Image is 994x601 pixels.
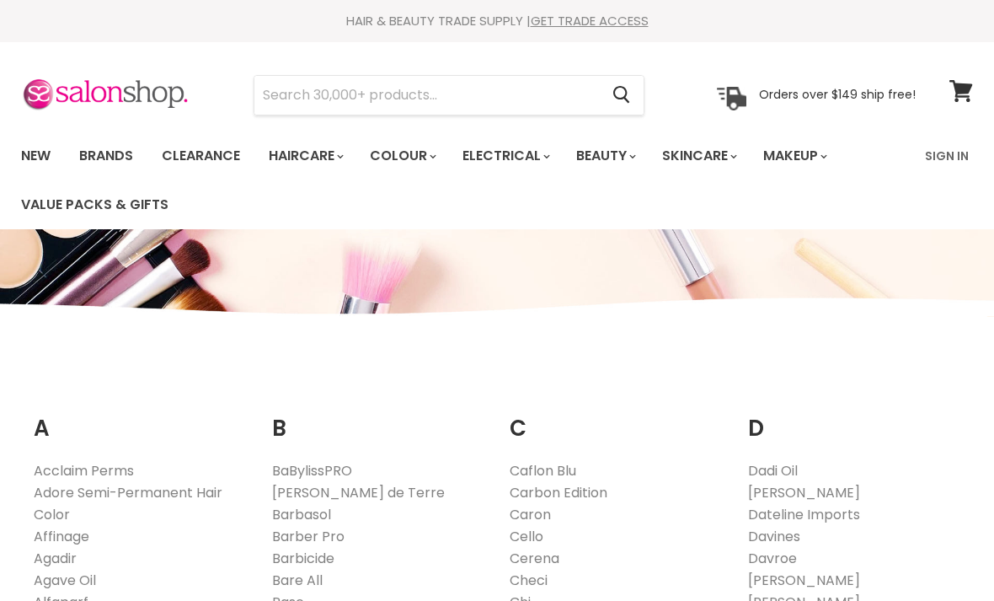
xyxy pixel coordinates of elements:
a: Brands [67,138,146,174]
p: Orders over $149 ship free! [759,87,916,102]
a: Dateline Imports [748,505,860,524]
h2: D [748,389,961,446]
input: Search [254,76,599,115]
a: Barbasol [272,505,331,524]
a: Barbicide [272,549,334,568]
a: Adore Semi-Permanent Hair Color [34,483,222,524]
a: [PERSON_NAME] de Terre [272,483,445,502]
a: Caron [510,505,551,524]
a: Skincare [649,138,747,174]
a: [PERSON_NAME] [748,483,860,502]
h2: C [510,389,723,446]
a: Affinage [34,527,89,546]
a: New [8,138,63,174]
a: Cello [510,527,543,546]
a: Cerena [510,549,559,568]
button: Search [599,76,644,115]
ul: Main menu [8,131,915,229]
a: Colour [357,138,446,174]
a: Makeup [751,138,837,174]
a: Acclaim Perms [34,461,134,480]
a: Value Packs & Gifts [8,187,181,223]
a: Agave Oil [34,571,96,590]
a: Agadir [34,549,77,568]
a: Beauty [564,138,646,174]
a: Haircare [256,138,354,174]
a: Davines [748,527,800,546]
a: Caflon Blu [510,461,576,480]
a: Barber Pro [272,527,345,546]
a: GET TRADE ACCESS [531,12,649,30]
a: Checi [510,571,548,590]
a: BaBylissPRO [272,461,352,480]
h2: B [272,389,485,446]
form: Product [254,75,644,115]
a: [PERSON_NAME] [748,571,860,590]
a: Bare All [272,571,323,590]
a: Carbon Edition [510,483,607,502]
a: Sign In [915,138,979,174]
h2: A [34,389,247,446]
a: Davroe [748,549,797,568]
a: Dadi Oil [748,461,798,480]
a: Electrical [450,138,560,174]
a: Clearance [149,138,253,174]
